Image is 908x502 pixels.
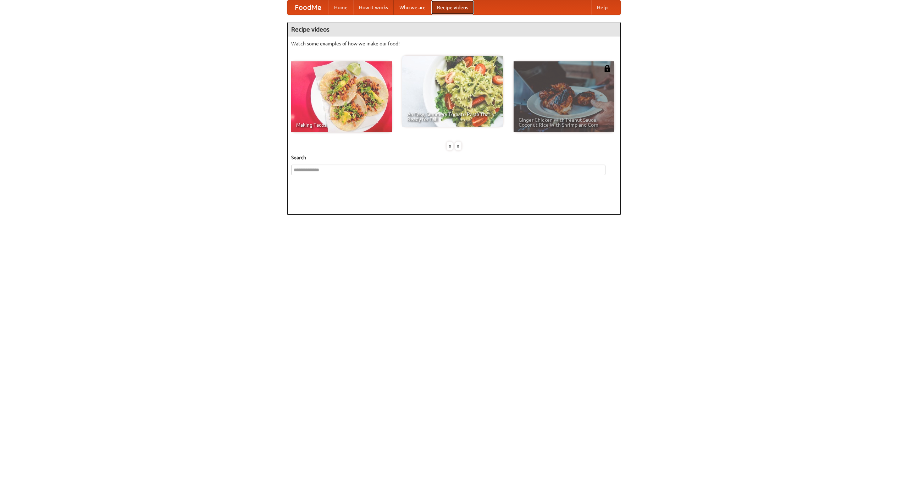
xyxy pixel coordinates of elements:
img: 483408.png [604,65,611,72]
a: Recipe videos [431,0,474,15]
div: « [447,142,453,150]
a: Home [328,0,353,15]
span: Making Tacos [296,122,387,127]
h5: Search [291,154,617,161]
div: » [455,142,461,150]
a: How it works [353,0,394,15]
a: Who we are [394,0,431,15]
span: An Easy, Summery Tomato Pasta That's Ready for Fall [407,112,498,122]
a: Help [591,0,613,15]
p: Watch some examples of how we make our food! [291,40,617,47]
a: An Easy, Summery Tomato Pasta That's Ready for Fall [402,56,503,127]
a: Making Tacos [291,61,392,132]
h4: Recipe videos [288,22,620,37]
a: FoodMe [288,0,328,15]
